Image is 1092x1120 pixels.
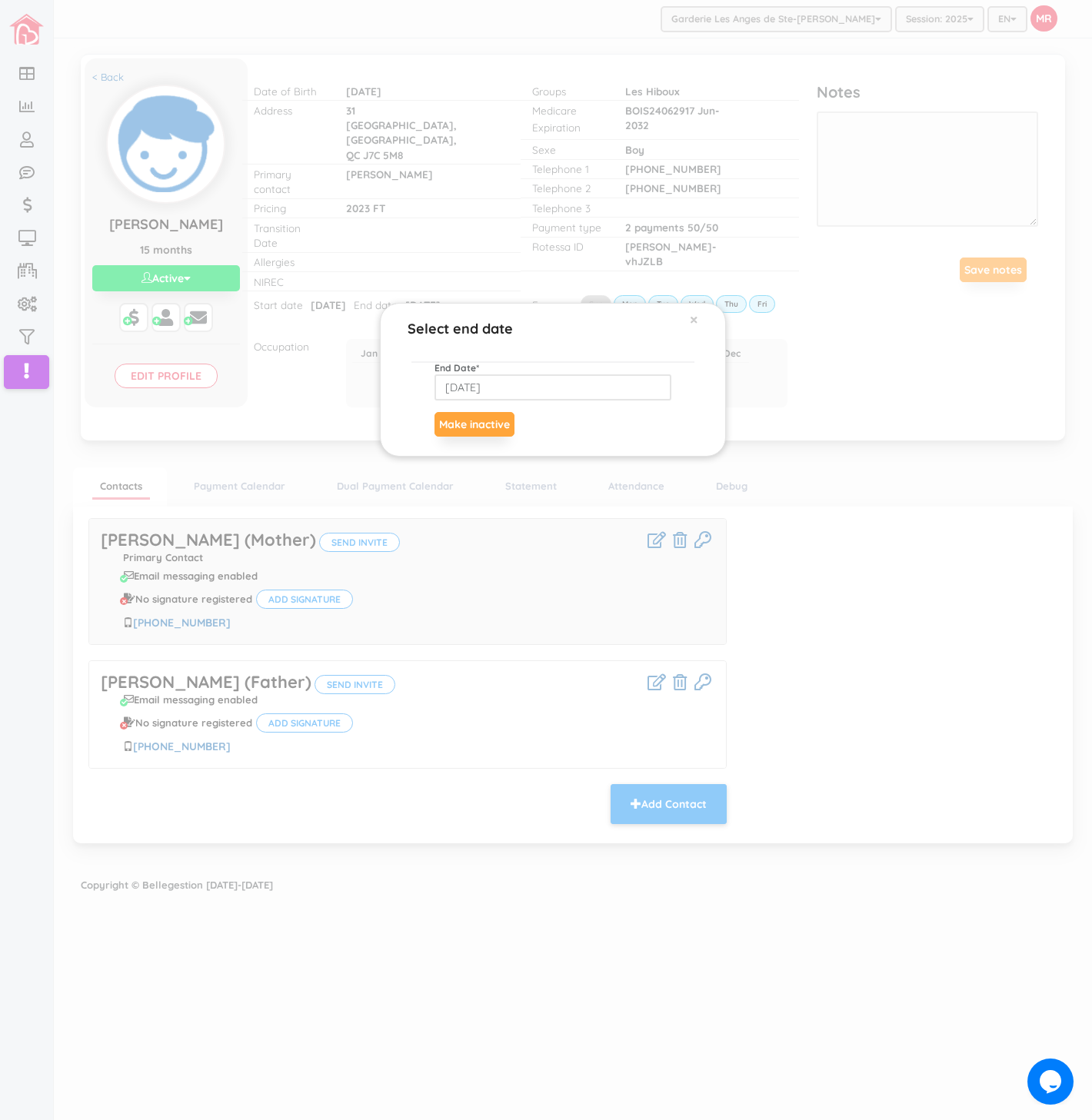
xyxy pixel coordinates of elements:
[423,361,683,374] label: End Date
[690,309,698,329] span: ×
[690,311,698,327] button: Close
[434,412,514,437] button: Make inactive
[1027,1059,1077,1105] iframe: chat widget
[408,311,513,339] h5: Select end date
